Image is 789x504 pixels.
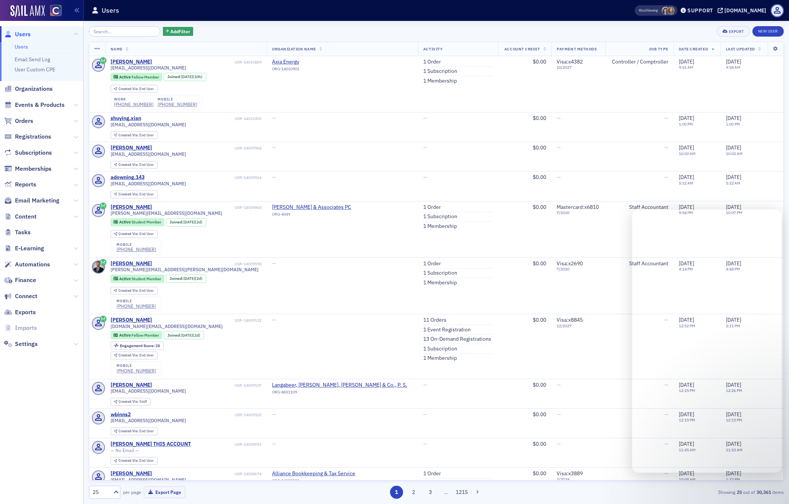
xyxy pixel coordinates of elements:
[111,287,158,295] div: Created Via: End User
[111,398,151,406] div: Created Via: Staff
[679,115,694,121] span: [DATE]
[111,59,152,65] a: [PERSON_NAME]
[764,479,782,497] iframe: Intercom live chat
[726,477,740,482] time: 1:32 PM
[111,418,186,423] span: [EMAIL_ADDRESS][DOMAIN_NAME]
[4,197,59,205] a: Email Marketing
[679,46,708,52] span: Date Created
[771,4,784,17] span: Profile
[111,122,186,127] span: [EMAIL_ADDRESS][DOMAIN_NAME]
[726,174,741,180] span: [DATE]
[726,204,741,210] span: [DATE]
[752,26,784,37] a: New User
[667,7,675,15] span: Lindsay Moore
[4,30,31,38] a: Users
[423,68,457,75] a: 1 Subscription
[717,26,749,37] button: Export
[183,220,202,225] div: (2d)
[272,260,276,267] span: —
[114,276,161,281] a: Active Student Member
[423,260,441,267] a: 1 Order
[118,133,154,137] div: End User
[687,7,713,14] div: Support
[557,58,583,65] span: Visa : x4382
[15,43,28,50] a: Users
[441,489,451,495] span: …
[181,74,193,79] span: [DATE]
[132,412,262,417] div: USR-14009102
[15,308,36,316] span: Exports
[15,85,53,93] span: Organizations
[610,204,668,211] div: Staff Accountant
[533,144,546,151] span: $0.00
[183,276,195,281] span: [DATE]
[15,149,52,157] span: Subscriptions
[146,175,262,180] div: USR-14009924
[111,448,139,453] span: — No Email —
[117,368,156,374] a: [PHONE_NUMBER]
[15,180,36,189] span: Reports
[119,276,131,281] span: Active
[4,165,52,173] a: Memberships
[167,333,182,338] span: Joined :
[166,218,206,226] div: Joined: 2025-08-26 00:00:00
[183,276,202,281] div: (2d)
[117,303,156,309] div: [PHONE_NUMBER]
[118,400,147,404] div: Staff
[111,331,163,339] div: Active: Active: Fellow Member
[123,489,141,495] label: per page
[533,260,546,267] span: $0.00
[15,292,37,300] span: Connect
[726,144,741,151] span: [DATE]
[111,85,158,93] div: Created Via: End User
[726,58,741,65] span: [DATE]
[272,470,355,477] span: Alliance Bookkeeping & Tax Service
[118,459,154,463] div: End User
[10,5,45,17] img: SailAMX
[557,46,597,52] span: Payment Methods
[664,470,668,477] span: —
[407,486,420,499] button: 2
[163,27,194,36] button: AddFilter
[45,5,62,18] a: View Homepage
[111,181,186,186] span: [EMAIL_ADDRESS][DOMAIN_NAME]
[117,247,156,252] a: [PHONE_NUMBER]
[15,260,50,269] span: Automations
[15,165,52,173] span: Memberships
[533,58,546,65] span: $0.00
[111,382,152,389] div: [PERSON_NAME]
[423,346,457,352] a: 1 Subscription
[533,115,546,121] span: $0.00
[4,244,44,253] a: E-Learning
[118,353,139,358] span: Created Via :
[610,260,668,267] div: Staff Accountant
[131,219,161,225] span: Student Member
[272,212,351,219] div: ORG-4049
[557,204,599,210] span: Mastercard : x6810
[158,97,197,102] div: mobile
[158,102,197,107] div: [PHONE_NUMBER]
[726,46,755,52] span: Last Updated
[272,316,276,323] span: —
[390,486,403,499] button: 1
[423,115,427,121] span: —
[423,270,457,276] a: 1 Subscription
[272,478,355,486] div: ORG-14008902
[15,276,36,284] span: Finance
[272,382,407,389] span: Langabeer, McKernan, Burnett & Co., P. S.
[4,101,65,109] a: Events & Products
[15,324,37,332] span: Imports
[272,174,276,180] span: —
[118,289,154,293] div: End User
[272,59,340,65] span: Axia Energy
[170,220,184,225] span: Joined :
[118,133,139,137] span: Created Via :
[111,267,259,272] span: [PERSON_NAME][EMAIL_ADDRESS][PERSON_NAME][DOMAIN_NAME]
[557,260,583,267] span: Visa : x2690
[15,101,65,109] span: Events & Products
[89,26,160,37] input: Search…
[557,470,583,477] span: Visa : x3889
[423,480,471,487] a: 1 Event Registration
